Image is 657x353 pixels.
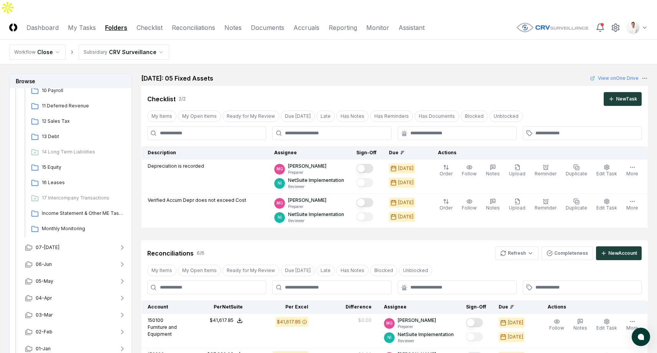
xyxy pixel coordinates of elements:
[461,111,488,122] button: Blocked
[356,212,373,221] button: Mark complete
[440,171,453,176] span: Order
[489,111,523,122] button: Unblocked
[616,96,637,102] div: New Task
[268,146,350,160] th: Assignee
[507,163,527,179] button: Upload
[440,205,453,211] span: Order
[535,171,557,176] span: Reminder
[148,324,177,337] span: Furniture and Equipment
[484,163,501,179] button: Notes
[222,265,279,276] button: Ready for My Review
[249,300,315,314] th: Per Excel
[288,211,344,218] p: NetSuite Implementation
[432,149,642,156] div: Actions
[564,197,589,213] button: Duplicate
[509,171,525,176] span: Upload
[19,307,132,323] button: 03-Mar
[460,197,478,213] button: Follow
[19,273,132,290] button: 05-May
[499,304,529,310] div: Due
[141,74,213,83] h2: [DATE]: 05 Fixed Assets
[398,331,454,338] p: NetSuite Implementation
[564,163,589,179] button: Duplicate
[28,115,126,129] a: 12 Sales Tax
[508,319,523,326] div: [DATE]
[398,199,413,206] div: [DATE]
[28,207,126,221] a: Income Statement & Other ME Tasks
[608,250,637,257] div: New Account
[398,23,425,32] a: Assistant
[147,111,176,122] button: My Items
[278,214,282,220] span: NI
[533,163,558,179] button: Reminder
[42,195,123,201] span: 17 Intercompany Transactions
[36,328,53,335] span: 02-Feb
[389,149,420,156] div: Due
[370,111,413,122] button: Has Reminders
[9,23,17,31] img: Logo
[356,178,373,187] button: Mark complete
[356,198,373,207] button: Mark complete
[316,111,335,122] button: Late
[19,239,132,256] button: 07-[DATE]
[9,45,169,60] nav: breadcrumb
[596,171,617,176] span: Edit Task
[288,184,344,190] p: Reviewer
[466,332,483,341] button: Mark complete
[42,102,123,109] span: 11 Deferred Revenue
[288,163,326,170] p: [PERSON_NAME]
[68,23,96,32] a: My Tasks
[19,256,132,273] button: 06-Jun
[398,165,413,172] div: [DATE]
[573,325,587,331] span: Notes
[370,265,397,276] button: Blocked
[137,23,163,32] a: Checklist
[278,180,282,186] span: NI
[507,197,527,213] button: Upload
[596,205,617,211] span: Edit Task
[484,197,501,213] button: Notes
[566,171,587,176] span: Duplicate
[625,317,640,333] button: More
[486,205,500,211] span: Notes
[566,205,587,211] span: Duplicate
[277,166,283,172] span: MG
[10,74,132,88] h3: Browse
[542,246,593,260] button: Completeness
[378,300,460,314] th: Assignee
[336,111,369,122] button: Has Notes
[28,222,126,236] a: Monthly Monitoring
[147,265,176,276] button: My Items
[19,290,132,307] button: 04-Apr
[36,244,59,251] span: 07-[DATE]
[178,265,221,276] button: My Open Items
[386,320,393,326] span: MG
[28,176,126,190] a: 16 Leases
[210,317,243,324] button: $41,617.85
[148,163,204,170] p: Depreciation is recorded
[19,323,132,340] button: 02-Feb
[105,23,127,32] a: Folders
[42,87,123,94] span: 10 Payroll
[36,261,52,268] span: 06-Jun
[36,295,52,302] span: 04-Apr
[316,265,335,276] button: Late
[148,304,178,310] div: Account
[28,191,126,205] a: 17 Intercompany Transactions
[329,23,357,32] a: Reporting
[288,204,326,209] p: Preparer
[460,163,478,179] button: Follow
[508,333,523,340] div: [DATE]
[147,249,194,258] div: Reconciliations
[42,148,123,155] span: 14 Long Term Liabilities
[42,179,123,186] span: 16 Leases
[28,84,126,98] a: 10 Payroll
[281,111,315,122] button: Due Today
[486,171,500,176] span: Notes
[590,75,639,82] a: View onOne Drive
[28,99,126,113] a: 11 Deferred Revenue
[147,94,176,104] div: Checklist
[42,118,123,125] span: 12 Sales Tax
[356,164,373,173] button: Mark complete
[438,197,454,213] button: Order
